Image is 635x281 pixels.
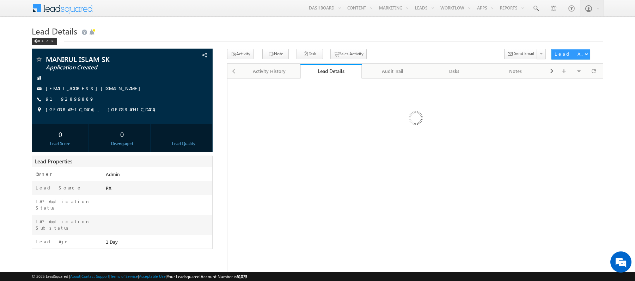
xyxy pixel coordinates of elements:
[70,274,80,279] a: About
[95,127,148,140] div: 0
[32,38,57,45] div: Back
[33,127,87,140] div: 0
[35,158,72,165] span: Lead Properties
[36,185,82,191] label: Lead Source
[362,64,423,79] a: Audit Trail
[106,171,120,177] span: Admin
[95,140,148,147] div: Disengaged
[555,51,585,57] div: Lead Actions
[36,198,97,211] label: LAP Application Status
[157,127,210,140] div: --
[46,96,94,103] span: 9192899889
[330,49,367,59] button: Sales Activity
[262,49,289,59] button: Note
[110,274,138,279] a: Terms of Service
[306,68,357,74] div: Lead Details
[36,218,97,231] label: LAP Application Substatus
[36,171,52,177] label: Owner
[46,56,159,63] span: MANIRUL ISLAM SK
[157,140,210,147] div: Lead Quality
[367,67,417,75] div: Audit Trail
[46,106,159,113] span: [GEOGRAPHIC_DATA], [GEOGRAPHIC_DATA]
[36,238,69,245] label: Lead Age
[167,274,247,279] span: Your Leadsquared Account Number is
[504,49,537,59] button: Send Email
[491,67,541,75] div: Notes
[300,64,362,79] a: Lead Details
[32,37,60,43] a: Back
[485,64,547,79] a: Notes
[104,238,212,248] div: 1 Day
[514,50,534,57] span: Send Email
[139,274,166,279] a: Acceptable Use
[551,49,590,60] button: Lead Actions
[297,49,323,59] button: Task
[104,185,212,194] div: PX
[81,274,109,279] a: Contact Support
[379,83,452,156] img: Loading...
[46,64,159,71] span: Application Created
[227,49,254,59] button: Activity
[239,64,300,79] a: Activity History
[46,85,144,91] a: [EMAIL_ADDRESS][DOMAIN_NAME]
[429,67,479,75] div: Tasks
[244,67,294,75] div: Activity History
[33,140,87,147] div: Lead Score
[423,64,485,79] a: Tasks
[237,274,247,279] span: 61073
[32,273,247,280] span: © 2025 LeadSquared | | | | |
[32,25,77,37] span: Lead Details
